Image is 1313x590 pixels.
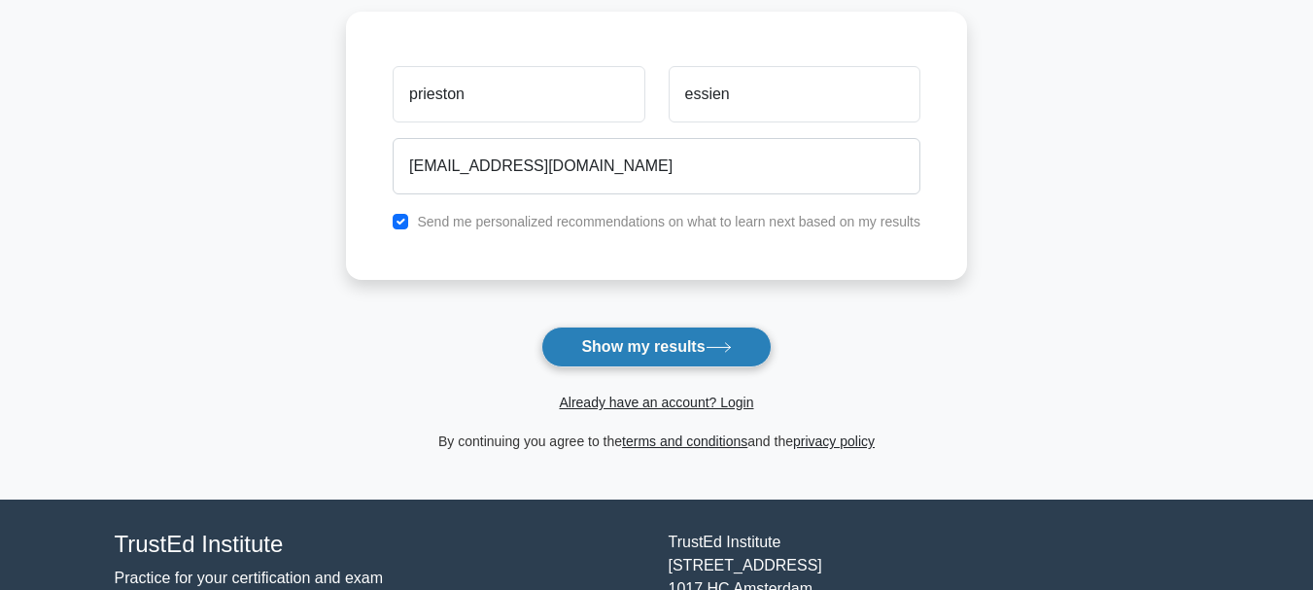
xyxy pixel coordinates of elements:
a: Practice for your certification and exam [115,570,384,586]
h4: TrustEd Institute [115,531,645,559]
div: By continuing you agree to the and the [334,430,979,453]
input: Email [393,138,920,194]
input: First name [393,66,644,122]
button: Show my results [541,327,771,367]
label: Send me personalized recommendations on what to learn next based on my results [417,214,920,229]
a: privacy policy [793,434,875,449]
input: Last name [669,66,920,122]
a: Already have an account? Login [559,395,753,410]
a: terms and conditions [622,434,747,449]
